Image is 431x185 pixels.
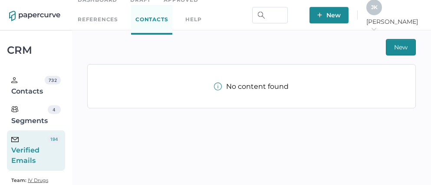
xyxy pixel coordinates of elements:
span: [PERSON_NAME] [366,18,422,33]
a: References [78,15,118,24]
div: 4 [48,105,61,114]
span: New [394,39,408,55]
img: email-icon-black.c777dcea.svg [11,137,19,142]
button: New [386,39,416,55]
div: CRM [7,46,65,54]
span: New [317,7,341,23]
div: Segments [11,105,48,126]
div: No content found [214,82,289,91]
img: search.bf03fe8b.svg [258,12,265,19]
span: IV Drugs [28,177,48,183]
i: arrow_right [371,26,377,32]
span: J K [371,4,378,10]
button: New [309,7,349,23]
div: Verified Emails [11,135,48,166]
div: Contacts [11,76,45,97]
img: info-tooltip-active.a952ecf1.svg [214,82,222,91]
div: 732 [45,76,60,84]
input: Search Workspace [252,7,288,23]
img: person.20a629c4.svg [11,77,17,83]
img: segments.b9481e3d.svg [11,106,18,113]
div: help [185,15,201,24]
img: papercurve-logo-colour.7244d18c.svg [9,11,60,21]
a: Contacts [131,5,172,35]
img: plus-white.e19ec114.svg [317,13,322,17]
div: 194 [48,135,61,143]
